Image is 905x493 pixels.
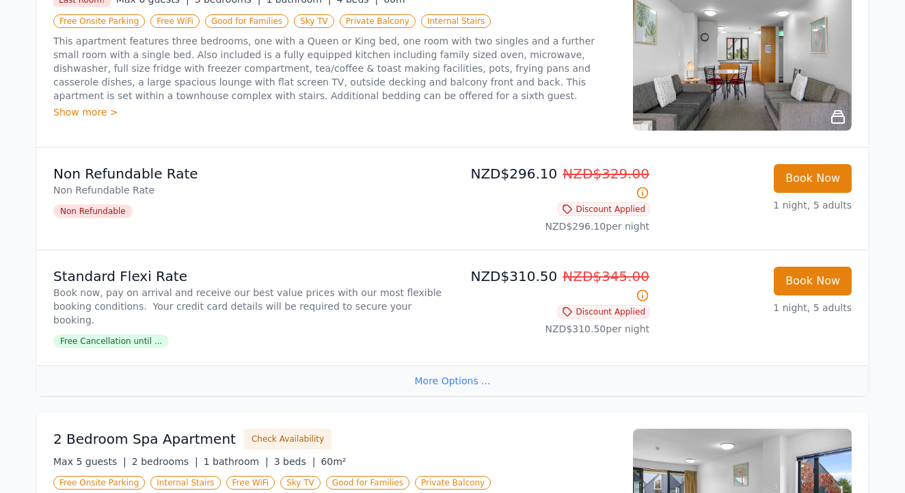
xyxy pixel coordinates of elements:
[458,267,649,305] p: NZD$310.50
[558,202,649,216] span: Discount Applied
[37,365,868,396] div: More Options ...
[280,476,321,490] span: Sky TV
[458,219,649,233] p: NZD$296.10 per night
[53,164,447,183] p: Non Refundable Rate
[660,301,852,315] p: 1 night, 5 adults
[558,305,649,319] span: Discount Applied
[563,268,649,284] span: NZD$345.00
[774,164,852,193] button: Book Now
[53,105,617,119] div: Show more >
[53,476,145,490] span: Free Onsite Parking
[53,267,447,286] p: Standard Flexi Rate
[150,476,220,490] span: Internal Stairs
[53,286,447,327] p: Book now, pay on arrival and receive our best value prices with our most flexible booking conditi...
[53,183,447,197] p: Non Refundable Rate
[53,14,145,28] span: Free Onsite Parking
[326,476,409,490] span: Good for Families
[226,476,275,490] span: Free WiFi
[563,165,649,182] span: NZD$329.00
[244,429,332,449] button: Check Availability
[53,204,133,218] span: Non Refundable
[53,334,169,348] span: Free Cancellation until ...
[150,14,200,28] span: Free WiFi
[321,456,346,467] span: 60m²
[205,14,288,28] span: Good for Families
[53,429,236,449] h3: 2 Bedroom Spa Apartment
[53,456,126,467] span: Max 5 guests |
[415,476,491,490] span: Private Balcony
[132,456,198,467] span: 2 bedrooms |
[53,34,617,103] p: This apartment features three bedrooms, one with a Queen or King bed, one room with two singles a...
[294,14,334,28] span: Sky TV
[458,322,649,336] p: NZD$310.50 per night
[774,267,852,295] button: Book Now
[421,14,491,28] span: Internal Stairs
[660,198,852,212] p: 1 night, 5 adults
[340,14,416,28] span: Private Balcony
[458,164,649,202] p: NZD$296.10
[274,456,316,467] span: 3 beds |
[204,456,269,467] span: 1 bathroom |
